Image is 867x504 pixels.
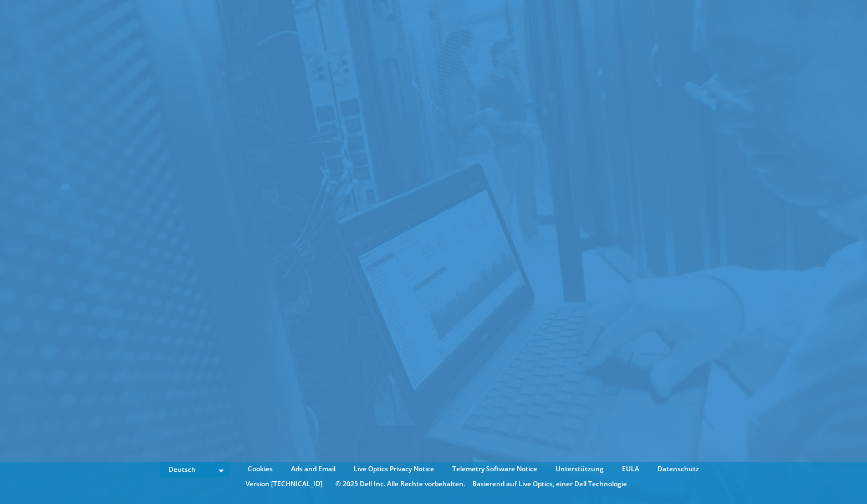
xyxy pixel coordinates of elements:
li: Basierend auf Live Optics, einer Dell Technologie [472,478,627,490]
a: Live Optics Privacy Notice [345,463,442,475]
li: Version [TECHNICAL_ID] [240,478,328,490]
a: EULA [614,463,647,475]
a: Ads and Email [283,463,344,475]
a: Telemetry Software Notice [444,463,545,475]
a: Datenschutz [649,463,707,475]
a: Cookies [239,463,281,475]
li: © 2025 Dell Inc. Alle Rechte vorbehalten. [330,478,471,490]
a: Unterstützung [547,463,612,475]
